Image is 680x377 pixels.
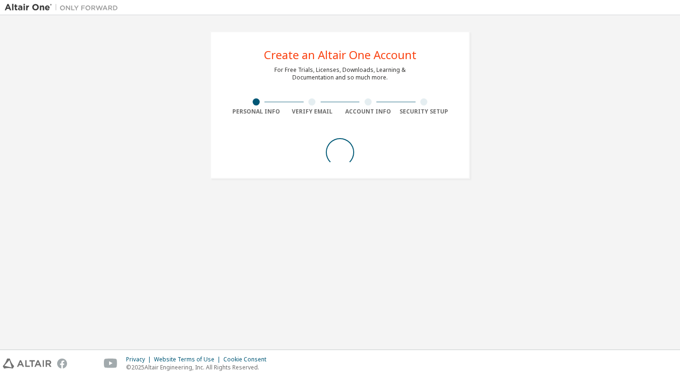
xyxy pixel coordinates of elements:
[5,3,123,12] img: Altair One
[3,359,51,368] img: altair_logo.svg
[223,356,272,363] div: Cookie Consent
[264,49,416,61] div: Create an Altair One Account
[126,356,154,363] div: Privacy
[340,108,396,115] div: Account Info
[396,108,452,115] div: Security Setup
[154,356,223,363] div: Website Terms of Use
[57,359,67,368] img: facebook.svg
[274,66,406,81] div: For Free Trials, Licenses, Downloads, Learning & Documentation and so much more.
[284,108,340,115] div: Verify Email
[228,108,284,115] div: Personal Info
[126,363,272,371] p: © 2025 Altair Engineering, Inc. All Rights Reserved.
[104,359,118,368] img: youtube.svg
